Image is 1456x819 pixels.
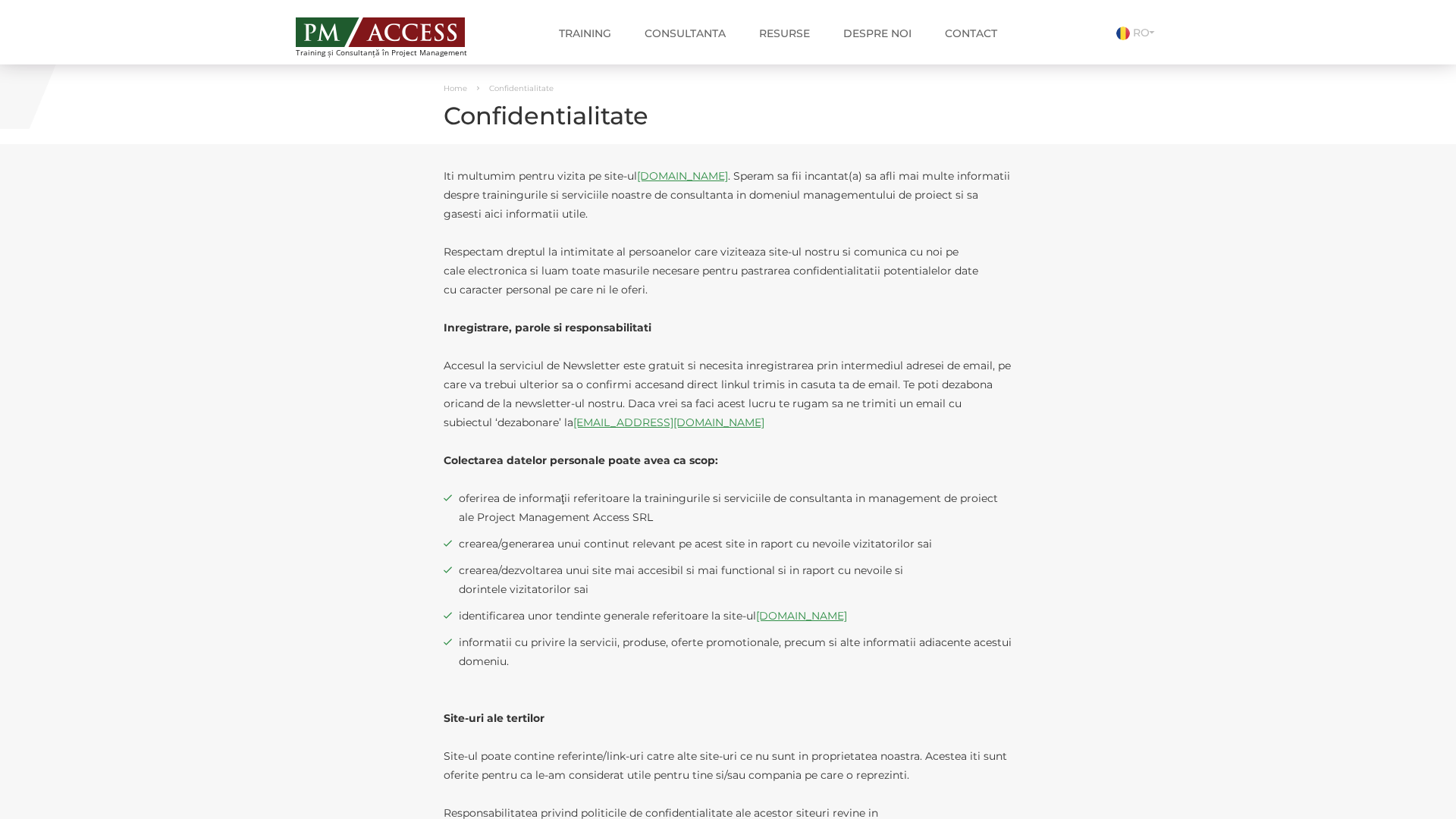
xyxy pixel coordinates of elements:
span: Confidentialitate [489,83,554,93]
strong: Colectarea datelor personale poate avea ca scop: [444,453,718,467]
a: Resurse [748,18,821,49]
span: informatii cu privire la servicii, produse, oferte promotionale, precum si alte informatii adiace... [459,633,1012,671]
span: Training și Consultanță în Project Management [296,49,495,57]
a: Contact [934,18,1009,49]
strong: Site-uri ale tertilor [444,711,544,725]
img: PM ACCESS - Echipa traineri si consultanti certificati PMP: Narciss Popescu, Mihai Olaru, Monica ... [296,17,465,47]
a: Despre noi [832,18,923,49]
a: Training [548,18,623,49]
a: Training și Consultanță în Project Management [296,13,495,57]
a: Home [444,83,467,93]
a: RO [1116,26,1160,39]
p: Site-ul poate contine referinte/link-uri catre alte site-uri ce nu sunt in proprietatea noastra. ... [444,747,1012,785]
h1: Confidentialitate [444,102,1012,129]
span: crearea/generarea unui continut relevant pe acest site in raport cu nevoile vizitatorilor sai [459,535,1012,554]
p: Accesul la serviciul de Newsletter este gratuit si necesita inregistrarea prin intermediul adrese... [444,356,1012,432]
span: identificarea unor tendinte generale referitoare la site-ul [459,607,1012,626]
span: oferirea de informaţii referitoare la trainingurile si serviciile de consultanta in management de... [459,489,1012,527]
p: Respectam dreptul la intimitate al persoanelor care viziteaza site-ul nostru si comunica cu noi p... [444,243,1012,300]
strong: Inregistrare, parole si responsabilitati [444,321,651,334]
img: Romana [1116,27,1130,40]
a: [EMAIL_ADDRESS][DOMAIN_NAME] [573,416,764,429]
a: [DOMAIN_NAME] [637,169,728,183]
a: [DOMAIN_NAME] [756,609,847,623]
a: Consultanta [633,18,737,49]
p: Iti multumim pentru vizita pe site-ul . Speram sa fii incantat(a) sa afli mai multe informatii de... [444,167,1012,224]
span: crearea/dezvoltarea unui site mai accesibil si mai functional si in raport cu nevoile si dorintel... [459,561,1012,599]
